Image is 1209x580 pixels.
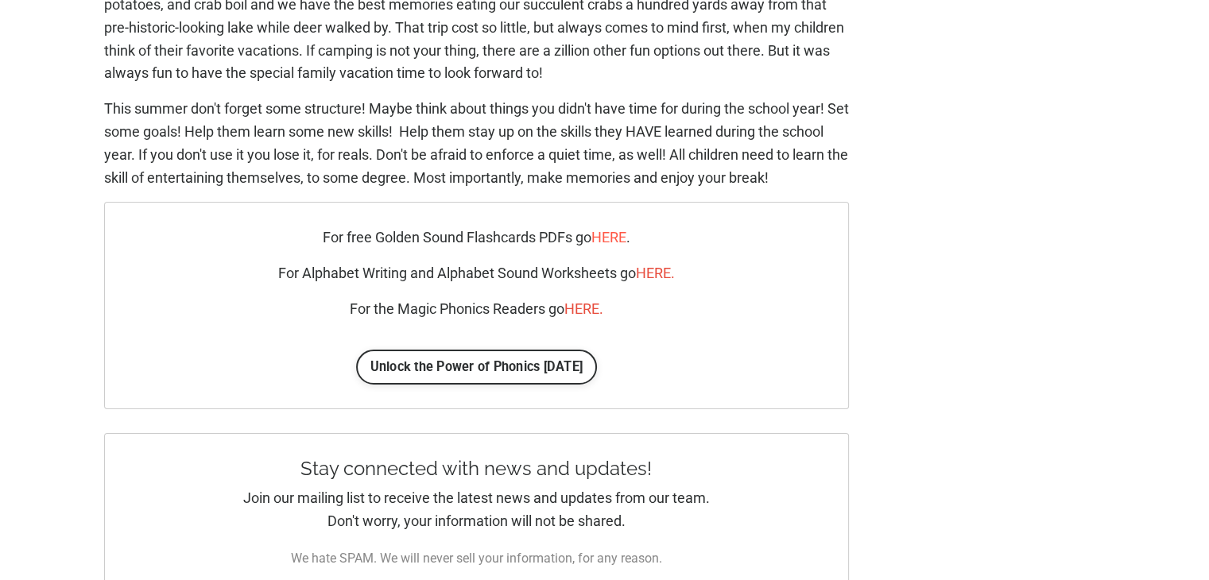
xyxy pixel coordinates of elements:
a: HERE. [636,265,675,281]
p: For free Golden Sound Flashcards PDFs go [153,226,801,249]
h4: Stay connected with news and updates! [153,458,801,481]
p: We hate SPAM. We will never sell your information, for any reason. [153,548,801,569]
p: For the Magic Phonics Readers go [153,298,801,321]
a: HERE. [564,300,603,317]
p: Join our mailing list to receive the latest news and updates from our team. Don't worry, your inf... [153,487,801,533]
p: This summer don't forget some structure! Maybe think about things you didn't have time for during... [104,98,850,189]
span: HERE [591,229,626,246]
a: Unlock the Power of Phonics [DATE] [356,350,598,385]
p: For Alphabet Writing and Alphabet Sound Worksheets go [153,262,801,285]
a: HERE. [591,229,630,246]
